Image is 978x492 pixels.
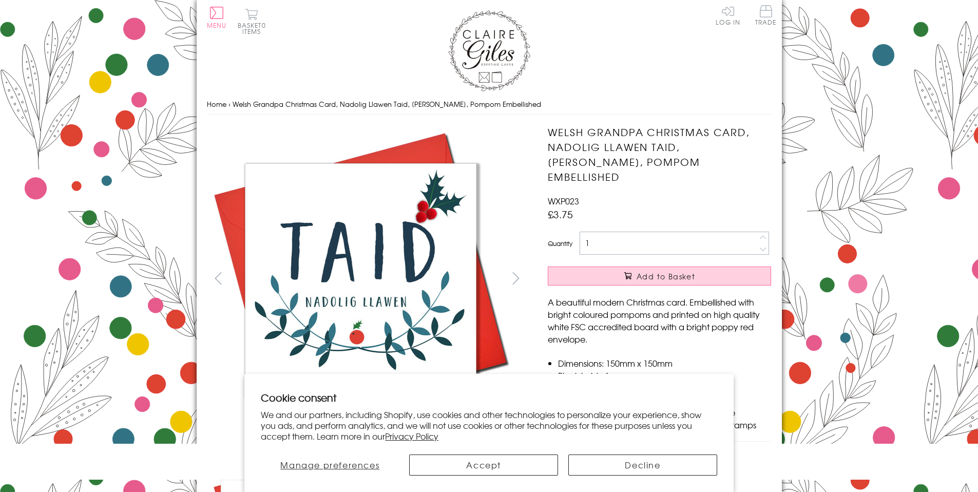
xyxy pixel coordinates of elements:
span: Manage preferences [280,459,379,471]
span: Welsh Grandpa Christmas Card, Nadolig Llawen Taid, [PERSON_NAME], Pompom Embellished [233,99,541,109]
li: Dimensions: 150mm x 150mm [558,357,771,369]
p: A beautiful modern Christmas card. Embellished with bright coloured pompoms and printed on high q... [548,296,771,345]
button: Decline [568,455,717,476]
button: Manage preferences [261,455,399,476]
h1: Welsh Grandpa Christmas Card, Nadolig Llawen Taid, [PERSON_NAME], Pompom Embellished [548,125,771,184]
span: £3.75 [548,207,573,221]
a: Log In [716,5,740,25]
h2: Cookie consent [261,390,717,405]
nav: breadcrumbs [207,94,772,115]
span: 0 items [242,21,266,36]
img: Welsh Grandpa Christmas Card, Nadolig Llawen Taid, Holly, Pompom Embellished [206,125,514,433]
img: Claire Giles Greetings Cards [448,10,530,91]
li: Blank inside for your own message [558,369,771,382]
span: WXP023 [548,195,579,207]
span: › [228,99,231,109]
span: Trade [755,5,777,25]
a: Trade [755,5,777,27]
img: Welsh Grandpa Christmas Card, Nadolig Llawen Taid, Holly, Pompom Embellished [527,125,835,433]
button: Menu [207,7,227,28]
button: Basket0 items [238,8,266,34]
button: prev [207,267,230,290]
a: Home [207,99,226,109]
button: Accept [409,455,558,476]
button: Add to Basket [548,267,771,286]
label: Quantity [548,239,572,248]
p: We and our partners, including Shopify, use cookies and other technologies to personalize your ex... [261,409,717,441]
button: next [504,267,527,290]
span: Add to Basket [637,271,695,281]
a: Privacy Policy [385,430,438,442]
span: Menu [207,21,227,30]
